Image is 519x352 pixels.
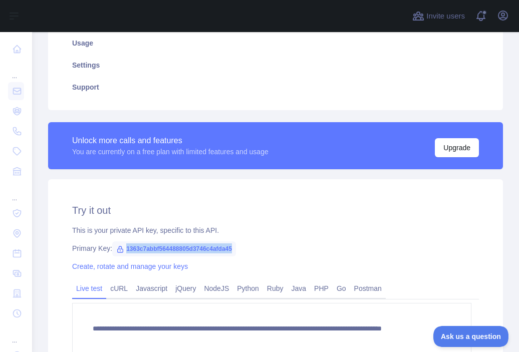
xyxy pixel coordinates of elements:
[8,324,24,344] div: ...
[106,280,132,296] a: cURL
[200,280,233,296] a: NodeJS
[72,135,269,147] div: Unlock more calls and features
[72,243,479,253] div: Primary Key:
[72,147,269,157] div: You are currently on a free plan with limited features and usage
[433,326,509,347] iframe: Toggle Customer Support
[310,280,333,296] a: PHP
[72,225,479,235] div: This is your private API key, specific to this API.
[333,280,350,296] a: Go
[112,241,236,256] span: 1363c7abbf564488805d3746c4afda45
[8,182,24,202] div: ...
[8,60,24,80] div: ...
[350,280,386,296] a: Postman
[60,54,491,76] a: Settings
[263,280,288,296] a: Ruby
[233,280,263,296] a: Python
[72,280,106,296] a: Live test
[72,262,188,270] a: Create, rotate and manage your keys
[72,203,479,217] h2: Try it out
[171,280,200,296] a: jQuery
[410,8,467,24] button: Invite users
[60,76,491,98] a: Support
[435,138,479,157] button: Upgrade
[132,280,171,296] a: Javascript
[288,280,311,296] a: Java
[426,11,465,22] span: Invite users
[60,32,491,54] a: Usage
